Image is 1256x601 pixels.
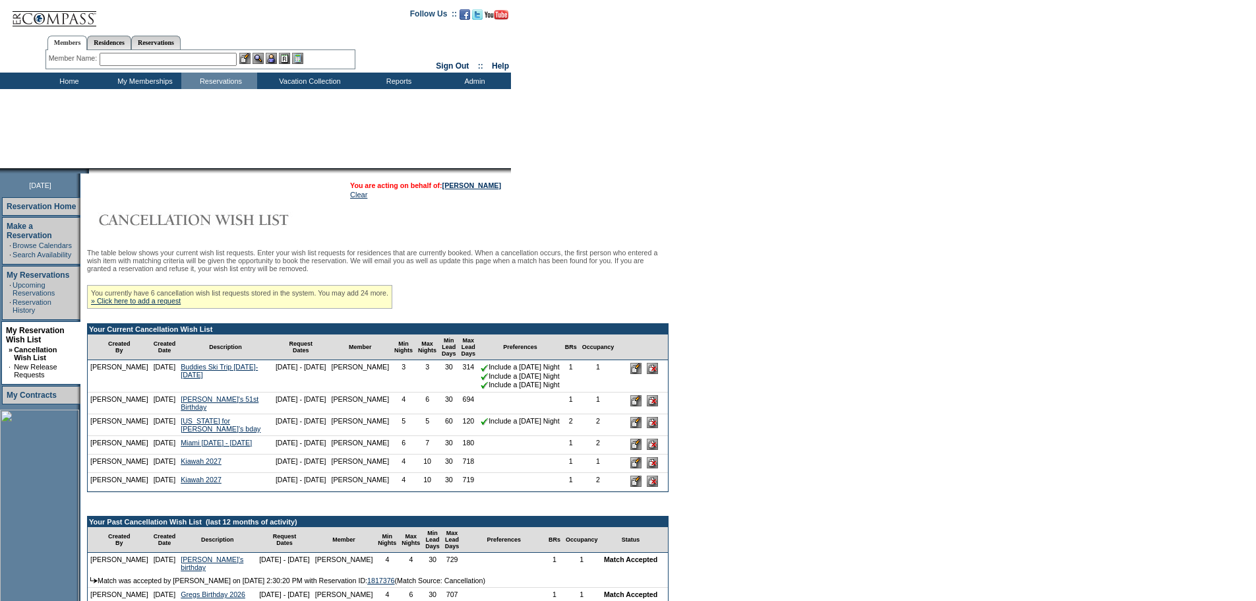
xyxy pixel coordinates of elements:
a: Residences [87,36,131,49]
img: b_calculator.gif [292,53,303,64]
a: Browse Calendars [13,241,72,249]
td: [DATE] [151,588,179,601]
td: Max Nights [399,527,423,553]
td: 30 [423,588,442,601]
a: Kiawah 2027 [181,476,222,484]
td: [PERSON_NAME] [328,360,392,393]
a: Reservation Home [7,202,76,211]
img: View [253,53,264,64]
td: [PERSON_NAME] [88,455,151,473]
td: [PERSON_NAME] [88,436,151,455]
nobr: [DATE] - [DATE] [276,439,326,447]
nobr: Include a [DATE] Night [481,372,560,380]
td: Created Date [151,527,179,553]
td: [DATE] [151,473,179,491]
a: Search Availability [13,251,71,259]
img: Reservations [279,53,290,64]
span: :: [478,61,483,71]
a: 1817376 [367,577,395,585]
a: Cancellation Wish List [14,346,57,362]
td: [PERSON_NAME] [88,473,151,491]
td: [PERSON_NAME] [328,393,392,414]
td: [PERSON_NAME] [88,553,151,574]
img: Become our fan on Facebook [460,9,470,20]
td: 4 [399,553,423,574]
td: 314 [459,360,479,393]
a: Miami [DATE] - [DATE] [181,439,252,447]
input: Delete this Request [647,439,658,450]
td: Preferences [478,334,562,360]
td: Status [601,527,661,553]
td: Reports [359,73,435,89]
td: 30 [439,455,459,473]
a: Follow us on Twitter [472,13,483,21]
td: 1 [546,588,563,601]
span: You are acting on behalf of: [350,181,501,189]
nobr: Include a [DATE] Night [481,363,560,371]
input: Delete this Request [647,395,658,406]
td: 30 [439,393,459,414]
a: Sign Out [436,61,469,71]
td: 6 [399,588,423,601]
td: 10 [415,473,439,491]
td: 4 [392,393,415,414]
td: Description [178,334,273,360]
a: Make a Reservation [7,222,52,240]
a: New Release Requests [14,363,57,379]
td: [PERSON_NAME] [88,414,151,436]
td: 1 [580,455,617,473]
td: Occupancy [563,527,601,553]
td: Min Nights [375,527,399,553]
td: [DATE] [151,436,179,455]
input: Delete this Request [647,476,658,487]
td: 6 [415,393,439,414]
td: 30 [439,360,459,393]
a: My Reservation Wish List [6,326,65,344]
nobr: [DATE] - [DATE] [276,476,326,484]
td: Your Current Cancellation Wish List [88,324,668,334]
a: Buddies Ski Trip [DATE]-[DATE] [181,363,258,379]
img: Follow us on Twitter [472,9,483,20]
td: 2 [580,473,617,491]
td: 718 [459,455,479,473]
a: [PERSON_NAME]'s 51st Birthday [181,395,258,411]
td: [DATE] [151,455,179,473]
img: chkSmaller.gif [481,381,489,389]
nobr: [DATE] - [DATE] [276,457,326,465]
td: Reservations [181,73,257,89]
img: blank.gif [89,168,90,174]
img: Impersonate [266,53,277,64]
td: Admin [435,73,511,89]
td: 30 [423,553,442,574]
td: Max Lead Days [442,527,462,553]
td: [PERSON_NAME] [313,588,376,601]
td: [DATE] [151,393,179,414]
div: Member Name: [49,53,100,64]
td: [PERSON_NAME] [313,553,376,574]
td: 4 [375,553,399,574]
td: Created By [88,334,151,360]
td: Min Lead Days [439,334,459,360]
td: [PERSON_NAME] [328,455,392,473]
a: Help [492,61,509,71]
div: You currently have 6 cancellation wish list requests stored in the system. You may add 24 more. [87,285,392,309]
td: 694 [459,393,479,414]
nobr: Match Accepted [604,555,657,563]
td: 120 [459,414,479,436]
td: [DATE] [151,553,179,574]
input: Edit this Request [630,417,642,428]
td: [DATE] [151,360,179,393]
td: Min Nights [392,334,415,360]
td: Member [313,527,376,553]
td: 1 [580,360,617,393]
td: 4 [392,455,415,473]
td: 5 [392,414,415,436]
nobr: Include a [DATE] Night [481,417,560,425]
a: Kiawah 2027 [181,457,222,465]
td: [PERSON_NAME] [88,588,151,601]
td: Min Lead Days [423,527,442,553]
td: 1 [562,436,580,455]
img: promoShadowLeftCorner.gif [84,168,89,174]
td: 1 [562,473,580,491]
input: Edit this Request [630,457,642,468]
